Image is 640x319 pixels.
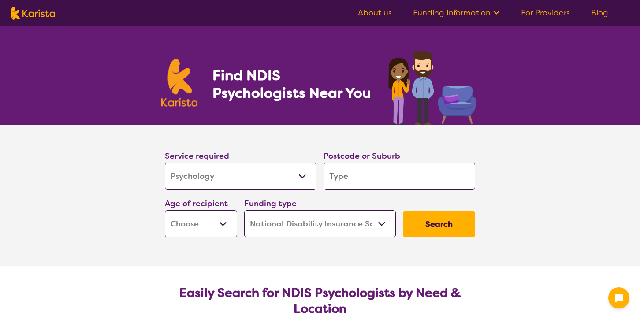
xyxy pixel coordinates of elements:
[358,7,392,18] a: About us
[11,7,55,20] img: Karista logo
[324,163,475,190] input: Type
[385,48,479,125] img: psychology
[244,198,297,209] label: Funding type
[521,7,570,18] a: For Providers
[172,285,468,317] h2: Easily Search for NDIS Psychologists by Need & Location
[413,7,500,18] a: Funding Information
[591,7,608,18] a: Blog
[324,151,400,161] label: Postcode or Suburb
[212,67,376,102] h1: Find NDIS Psychologists Near You
[161,59,197,107] img: Karista logo
[165,151,229,161] label: Service required
[165,198,228,209] label: Age of recipient
[403,211,475,237] button: Search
